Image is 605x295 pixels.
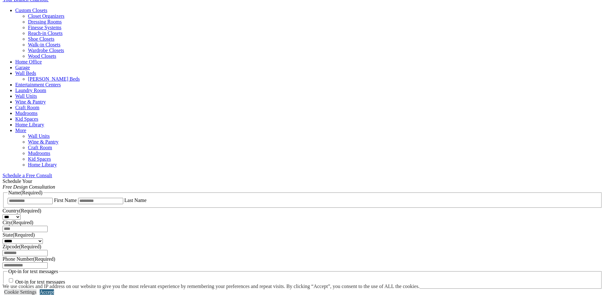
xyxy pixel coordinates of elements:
[28,30,63,36] a: Reach-in Closets
[28,13,64,19] a: Closet Organizers
[28,19,62,24] a: Dressing Rooms
[3,284,420,289] div: We use cookies and IP address on our website to give you the most relevant experience by remember...
[3,220,33,225] label: City
[3,256,55,262] label: Phone Number
[19,208,41,213] span: (Required)
[28,151,50,156] a: Mudrooms
[3,178,55,190] span: Schedule Your
[15,122,44,127] a: Home Library
[15,111,37,116] a: Mudrooms
[28,53,56,59] a: Wood Closets
[19,244,41,249] span: (Required)
[15,93,37,99] a: Wall Units
[15,105,39,110] a: Craft Room
[13,232,35,238] span: (Required)
[15,59,42,64] a: Home Office
[3,232,35,238] label: State
[15,65,30,70] a: Garage
[40,289,54,295] a: Accept
[54,198,77,203] label: First Name
[3,244,41,249] label: Zipcode
[15,116,38,122] a: Kid Spaces
[8,269,59,274] legend: Opt-in for text messages
[15,279,65,285] label: Opt-in for text messages
[15,88,46,93] a: Laundry Room
[3,208,41,213] label: Country
[11,220,33,225] span: (Required)
[20,190,42,195] span: (Required)
[4,289,37,295] a: Cookie Settings
[15,99,46,104] a: Wine & Pantry
[33,256,55,262] span: (Required)
[15,8,47,13] a: Custom Closets
[28,145,52,150] a: Craft Room
[28,76,80,82] a: [PERSON_NAME] Beds
[3,173,52,178] a: Schedule a Free Consult (opens a dropdown menu)
[3,184,55,190] em: Free Design Consultation
[124,198,147,203] label: Last Name
[28,25,61,30] a: Finesse Systems
[28,162,57,167] a: Home Library
[15,70,36,76] a: Wall Beds
[28,48,64,53] a: Wardrobe Closets
[28,42,60,47] a: Walk-in Closets
[8,190,43,196] legend: Name
[15,128,26,133] a: More menu text will display only on big screen
[28,156,51,162] a: Kid Spaces
[28,133,50,139] a: Wall Units
[15,82,61,87] a: Entertainment Centers
[28,36,54,42] a: Shoe Closets
[28,139,58,144] a: Wine & Pantry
